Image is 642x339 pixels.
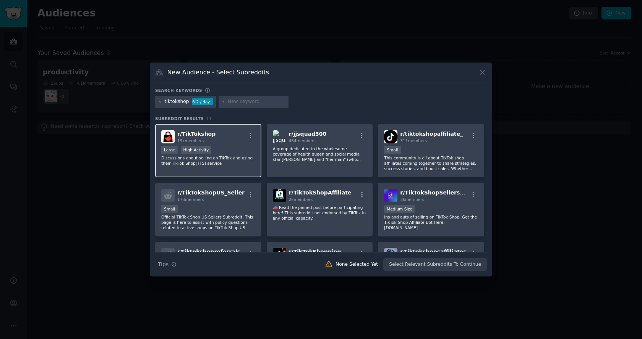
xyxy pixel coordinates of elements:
span: r/ tiktokshopreferrals [177,249,240,255]
span: r/ tiktokshopaffiliate_ [400,131,463,137]
img: TikTokShopSellersClub [384,189,397,202]
span: r/ tiktokshopsaffiliates [400,249,466,255]
div: 8.2 / day [192,98,213,105]
span: r/ TikTokShopSellersClub [400,190,473,196]
img: TikTokShopAffiliate [273,189,286,202]
span: Subreddit Results [155,116,204,121]
span: 11 [206,116,212,121]
span: r/ TikTokshop [177,131,216,137]
span: Tips [158,260,169,268]
span: r/ jjsquad300 [289,131,327,137]
h3: Search keywords [155,88,202,93]
span: r/ TikTokShopAffiliate [289,190,352,196]
img: TikTokShopping [273,248,286,261]
div: Small [161,205,178,213]
span: 464 members [289,138,316,143]
p: This community is all about TikTok shop affiliates coming together to share strategies, success s... [384,155,478,171]
span: 173 members [177,197,204,202]
div: tiktokshop [165,98,189,105]
span: 311 members [400,138,427,143]
div: High Activity [181,146,212,154]
h3: New Audience - Select Subreddits [167,68,269,76]
span: r/ TikTokShopUS_Seller [177,190,245,196]
img: tiktokshopaffiliate_ [384,130,397,143]
img: jjsquad300 [273,130,286,143]
button: Tips [155,258,179,271]
span: 3k members [400,197,424,202]
div: Small [384,146,400,154]
div: Medium Size [384,205,415,213]
div: Large [161,146,178,154]
p: Discussions about selling on TikTok and using their TikTok Shop(TTS) service [161,155,255,166]
p: A group dedicated to the wholesome coverage of health queen and social media star [PERSON_NAME] a... [273,146,367,162]
span: 2k members [289,197,313,202]
span: r/ TikTokShopping [289,249,341,255]
img: TikTokshop [161,130,175,143]
p: 📣 Read the pinned post before participating here! This subreddit not endorsed by TikTok in any of... [273,205,367,221]
div: None Selected Yet [336,261,378,268]
span: 19k members [177,138,204,143]
p: Official TikTok Shop US Sellers Subreddit. This page is here to assist with policy questions rela... [161,214,255,230]
img: tiktokshopsaffiliates [384,248,397,261]
input: New Keyword [228,98,286,105]
p: Ins and outs of selling on TikTok Shop. Get the TikTok Shop Affiliate Bot Here: [DOMAIN_NAME] [384,214,478,230]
